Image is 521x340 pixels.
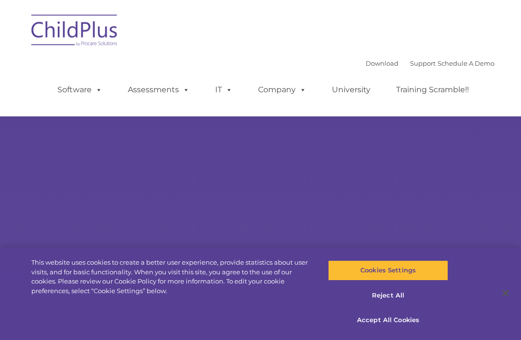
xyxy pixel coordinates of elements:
a: Assessments [118,80,199,99]
button: Cookies Settings [328,260,448,281]
a: IT [206,80,242,99]
a: University [322,80,380,99]
font: | [366,59,494,67]
button: Close [495,283,516,304]
a: Training Scramble!! [386,80,479,99]
a: Download [366,59,398,67]
div: This website uses cookies to create a better user experience, provide statistics about user visit... [31,258,313,296]
a: Support [410,59,436,67]
a: Company [248,80,316,99]
img: ChildPlus by Procare Solutions [27,8,123,56]
a: Schedule A Demo [438,59,494,67]
button: Accept All Cookies [328,310,448,330]
button: Reject All [328,285,448,306]
a: Software [48,80,112,99]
